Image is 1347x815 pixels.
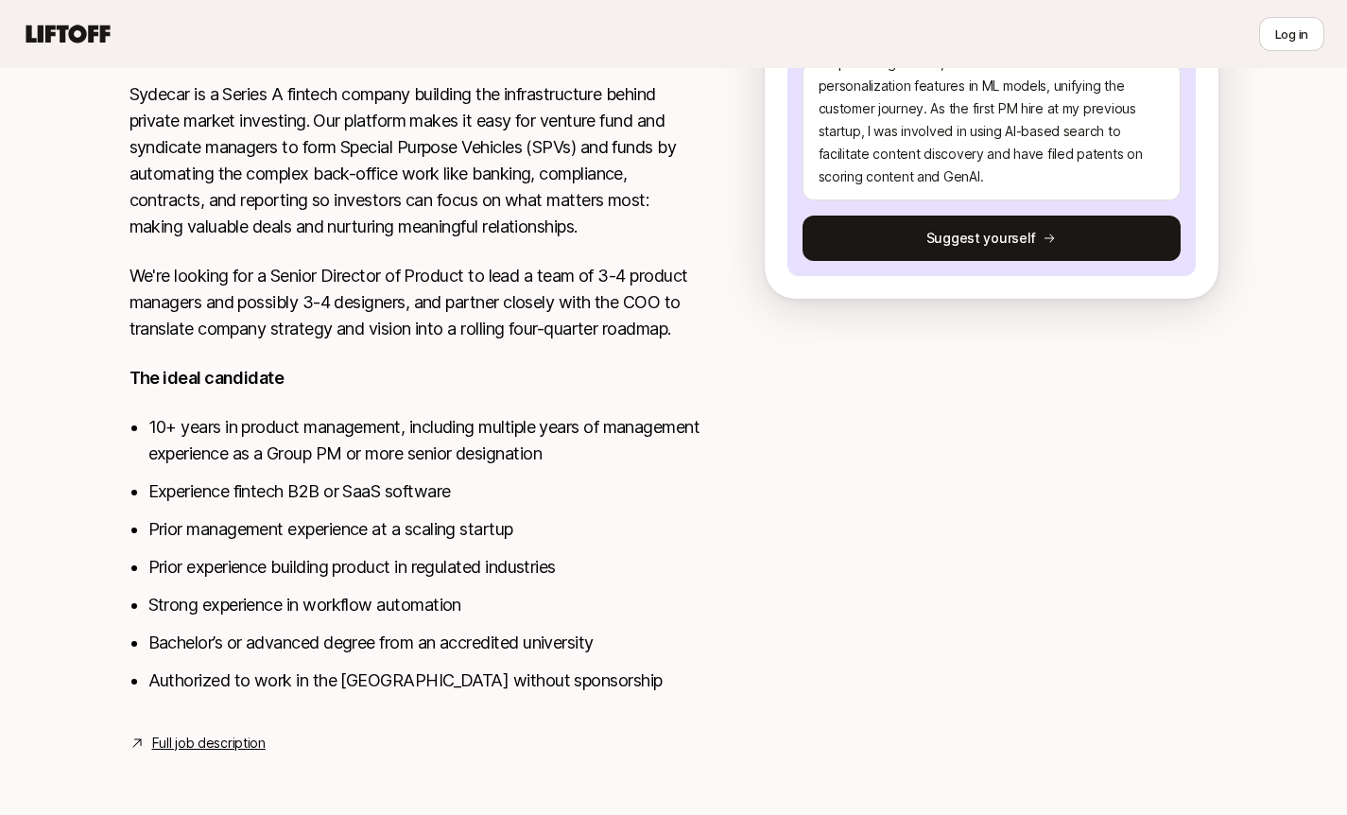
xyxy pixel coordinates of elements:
li: Authorized to work in the [GEOGRAPHIC_DATA] without sponsorship [148,668,704,694]
li: Experience fintech B2B or SaaS software [148,478,704,505]
p: We're looking for a Senior Director of Product to lead a team of 3-4 product managers and possibl... [130,263,704,342]
button: Suggest yourself [803,216,1181,261]
p: Sydecar is a Series A fintech company building the infrastructure behind private market investing... [130,81,704,240]
strong: The ideal candidate [130,368,285,388]
li: Prior management experience at a scaling startup [148,516,704,543]
textarea: Seasoned B2B product manager with experience in AIML at both big tech (Symantec, TikTok, Shutterf... [803,62,1181,200]
li: Bachelor’s or advanced degree from an accredited university [148,630,704,656]
li: 10+ years in product management, including multiple years of management experience as a Group PM ... [148,414,704,467]
button: Log in [1259,17,1324,51]
li: Strong experience in workflow automation [148,592,704,618]
li: Prior experience building product in regulated industries [148,554,704,581]
a: Full job description [152,732,266,754]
